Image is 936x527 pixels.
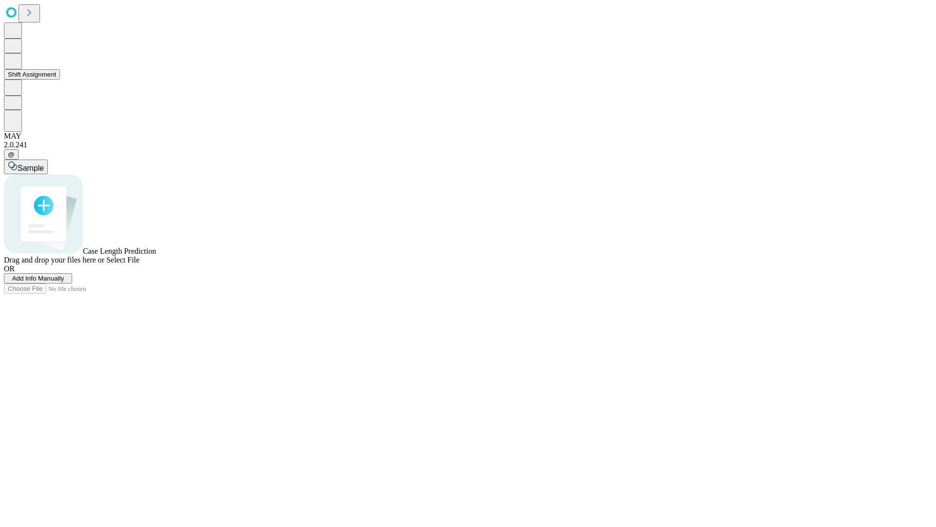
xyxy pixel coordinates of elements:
[4,69,60,80] button: Shift Assignment
[12,275,64,282] span: Add Info Manually
[4,132,932,141] div: MAY
[83,247,156,255] span: Case Length Prediction
[4,141,932,149] div: 2.0.241
[18,164,44,172] span: Sample
[4,160,48,174] button: Sample
[4,273,72,284] button: Add Info Manually
[8,151,15,158] span: @
[4,256,104,264] span: Drag and drop your files here or
[4,149,19,160] button: @
[106,256,139,264] span: Select File
[4,264,15,273] span: OR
